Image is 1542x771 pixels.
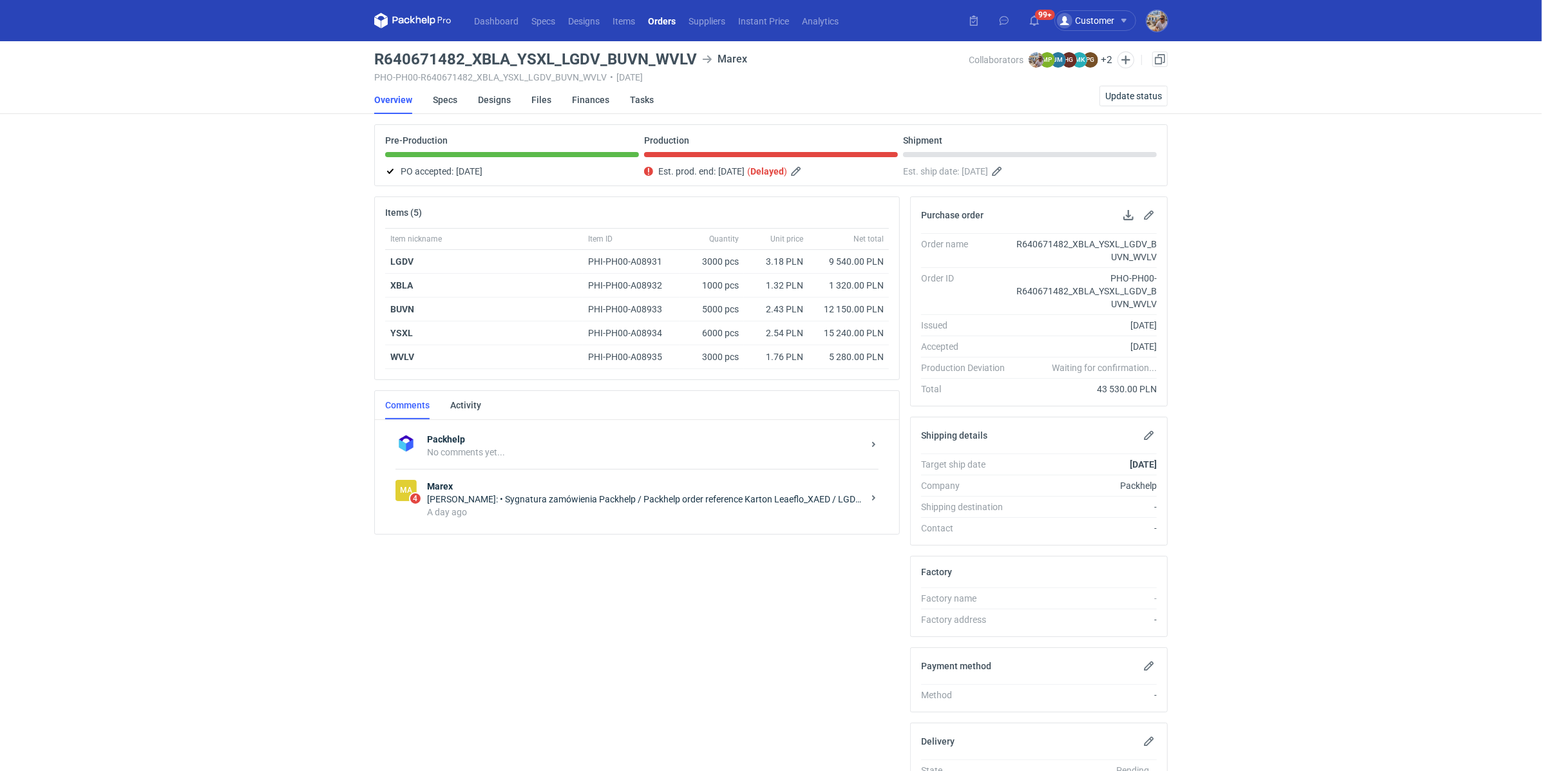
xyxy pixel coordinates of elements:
[702,52,747,67] div: Marex
[588,303,674,316] div: PHI-PH00-A08933
[921,689,1015,701] div: Method
[1105,91,1162,100] span: Update status
[749,279,803,292] div: 1.32 PLN
[1072,52,1087,68] figcaption: MK
[1121,207,1136,223] button: Download PO
[1147,10,1168,32] img: Michał Palasek
[921,361,1015,374] div: Production Deviation
[1054,10,1147,31] button: Customer
[644,164,898,179] div: Est. prod. end:
[572,86,609,114] a: Finances
[588,350,674,363] div: PHI-PH00-A08935
[433,86,457,114] a: Specs
[680,321,744,345] div: 6000 pcs
[1152,52,1168,67] a: Duplicate
[374,72,969,82] div: PHO-PH00-R640671482_XBLA_YSXL_LGDV_BUVN_WVLV [DATE]
[644,135,689,146] p: Production
[606,13,642,28] a: Items
[747,166,750,176] em: (
[814,350,884,363] div: 5 280.00 PLN
[1015,479,1157,492] div: Packhelp
[921,319,1015,332] div: Issued
[732,13,795,28] a: Instant Price
[1061,52,1077,68] figcaption: HG
[1015,272,1157,310] div: PHO-PH00-R640671482_XBLA_YSXL_LGDV_BUVN_WVLV
[921,500,1015,513] div: Shipping destination
[749,350,803,363] div: 1.76 PLN
[1015,340,1157,353] div: [DATE]
[374,13,452,28] svg: Packhelp Pro
[921,383,1015,395] div: Total
[630,86,654,114] a: Tasks
[680,298,744,321] div: 5000 pcs
[1099,86,1168,106] button: Update status
[770,234,803,244] span: Unit price
[588,234,613,244] span: Item ID
[1015,522,1157,535] div: -
[385,207,422,218] h2: Items (5)
[374,52,697,67] h3: R640671482_XBLA_YSXL_LGDV_BUVN_WVLV
[749,303,803,316] div: 2.43 PLN
[1118,52,1134,68] button: Edit collaborators
[427,493,863,506] div: [PERSON_NAME]: • Sygnatura zamówienia Packhelp / Packhelp order reference Karton Leaeflo_XAED / L...
[427,506,863,519] div: A day ago
[795,13,845,28] a: Analytics
[588,327,674,339] div: PHI-PH00-A08934
[390,352,414,362] a: WVLV
[1015,238,1157,263] div: R640671482_XBLA_YSXL_LGDV_BUVN_WVLV
[562,13,606,28] a: Designs
[1141,658,1157,674] button: Edit payment method
[680,250,744,274] div: 3000 pcs
[531,86,551,114] a: Files
[969,55,1023,65] span: Collaborators
[1141,207,1157,223] button: Edit purchase order
[814,327,884,339] div: 15 240.00 PLN
[478,86,511,114] a: Designs
[680,274,744,298] div: 1000 pcs
[390,328,413,338] a: YSXL
[680,345,744,369] div: 3000 pcs
[784,166,787,176] em: )
[921,661,991,671] h2: Payment method
[390,256,414,267] a: LGDV
[1130,459,1157,470] strong: [DATE]
[814,303,884,316] div: 12 150.00 PLN
[390,304,414,314] strong: BUVN
[921,736,955,747] h2: Delivery
[390,234,442,244] span: Item nickname
[749,255,803,268] div: 3.18 PLN
[921,238,1015,263] div: Order name
[427,433,863,446] strong: Packhelp
[395,433,417,454] img: Packhelp
[468,13,525,28] a: Dashboard
[588,279,674,292] div: PHI-PH00-A08932
[709,234,739,244] span: Quantity
[991,164,1006,179] button: Edit estimated shipping date
[962,164,988,179] span: [DATE]
[410,493,421,504] span: 4
[1015,383,1157,395] div: 43 530.00 PLN
[385,135,448,146] p: Pre-Production
[1083,52,1098,68] figcaption: PG
[1040,52,1055,68] figcaption: MP
[427,480,863,493] strong: Marex
[1101,54,1112,66] button: +2
[814,279,884,292] div: 1 320.00 PLN
[921,567,952,577] h2: Factory
[682,13,732,28] a: Suppliers
[921,458,1015,471] div: Target ship date
[921,479,1015,492] div: Company
[1051,52,1066,68] figcaption: JM
[588,255,674,268] div: PHI-PH00-A08931
[390,280,413,290] a: XBLA
[1141,428,1157,443] button: Edit shipping details
[374,86,412,114] a: Overview
[921,210,984,220] h2: Purchase order
[1052,361,1157,374] em: Waiting for confirmation...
